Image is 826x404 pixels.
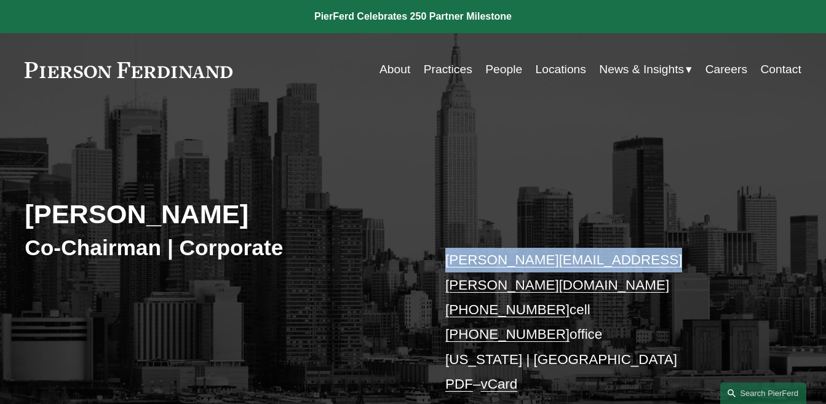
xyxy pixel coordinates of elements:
[536,58,586,81] a: Locations
[445,252,682,292] a: [PERSON_NAME][EMAIL_ADDRESS][PERSON_NAME][DOMAIN_NAME]
[445,327,570,342] a: [PHONE_NUMBER]
[485,58,522,81] a: People
[424,58,472,81] a: Practices
[445,302,570,317] a: [PHONE_NUMBER]
[379,58,410,81] a: About
[480,376,517,392] a: vCard
[445,248,769,397] p: cell office [US_STATE] | [GEOGRAPHIC_DATA] –
[599,58,692,81] a: folder dropdown
[25,198,413,231] h2: [PERSON_NAME]
[25,234,413,261] h3: Co-Chairman | Corporate
[445,376,473,392] a: PDF
[705,58,747,81] a: Careers
[760,58,801,81] a: Contact
[720,382,806,404] a: Search this site
[599,59,684,81] span: News & Insights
